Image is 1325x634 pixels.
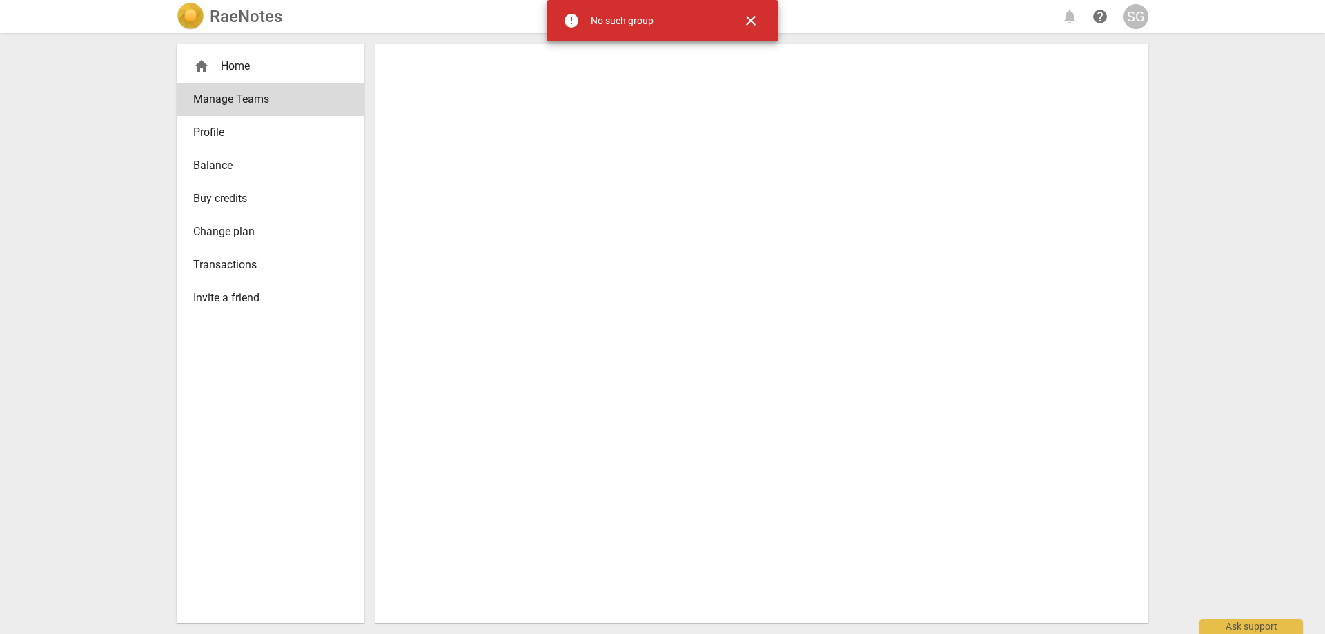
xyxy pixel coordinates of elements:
[193,58,337,75] div: Home
[177,215,364,248] a: Change plan
[177,248,364,281] a: Transactions
[177,116,364,149] a: Profile
[177,281,364,315] a: Invite a friend
[563,12,580,29] span: error
[193,224,337,240] span: Change plan
[743,12,759,29] span: close
[193,157,337,174] span: Balance
[177,83,364,116] a: Manage Teams
[1092,8,1108,25] span: help
[193,91,337,108] span: Manage Teams
[193,124,337,141] span: Profile
[1088,4,1112,29] a: Help
[193,58,210,75] span: home
[734,4,767,37] button: Close
[1199,619,1303,634] div: Ask support
[177,182,364,215] a: Buy credits
[591,14,654,28] div: No such group
[177,3,204,30] img: Logo
[177,50,364,83] div: Home
[210,7,282,26] h2: RaeNotes
[177,3,282,30] a: LogoRaeNotes
[193,290,337,306] span: Invite a friend
[1123,4,1148,29] button: SG
[193,190,337,207] span: Buy credits
[193,257,337,273] span: Transactions
[177,149,364,182] a: Balance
